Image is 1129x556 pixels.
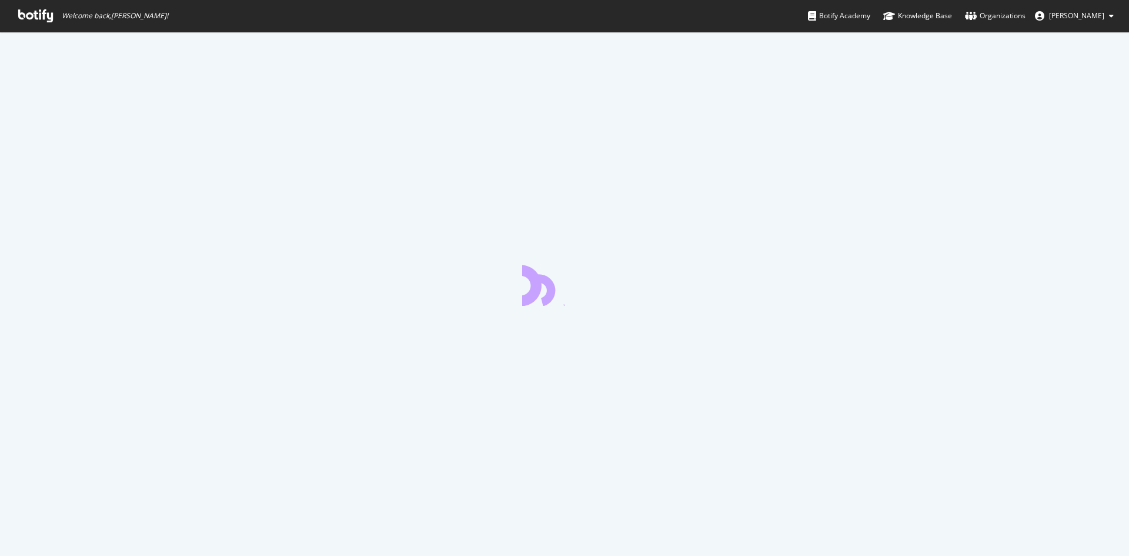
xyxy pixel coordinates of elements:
[808,10,870,22] div: Botify Academy
[1026,6,1123,25] button: [PERSON_NAME]
[1049,11,1104,21] span: emmanuel benmussa
[883,10,952,22] div: Knowledge Base
[522,264,607,306] div: animation
[965,10,1026,22] div: Organizations
[62,11,168,21] span: Welcome back, [PERSON_NAME] !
